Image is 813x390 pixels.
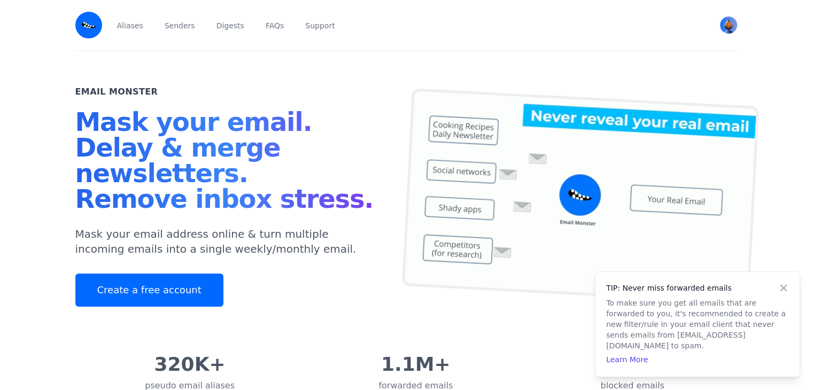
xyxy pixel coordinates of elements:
div: 320K+ [145,354,235,375]
h4: TIP: Never miss forwarded emails [606,283,789,293]
a: Learn More [606,355,648,364]
img: Yash's Avatar [720,17,737,34]
img: temp mail, free temporary mail, Temporary Email [401,88,758,304]
h2: Email Monster [75,85,158,98]
img: Email Monster [75,12,102,38]
p: To make sure you get all emails that are forwarded to you, it's recommended to create a new filte... [606,298,789,351]
p: Mask your email address online & turn multiple incoming emails into a single weekly/monthly email. [75,227,381,256]
a: Create a free account [75,274,223,307]
button: User menu [719,15,738,35]
div: 1.1M+ [378,354,453,375]
h1: Mask your email. Delay & merge newsletters. Remove inbox stress. [75,109,381,216]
